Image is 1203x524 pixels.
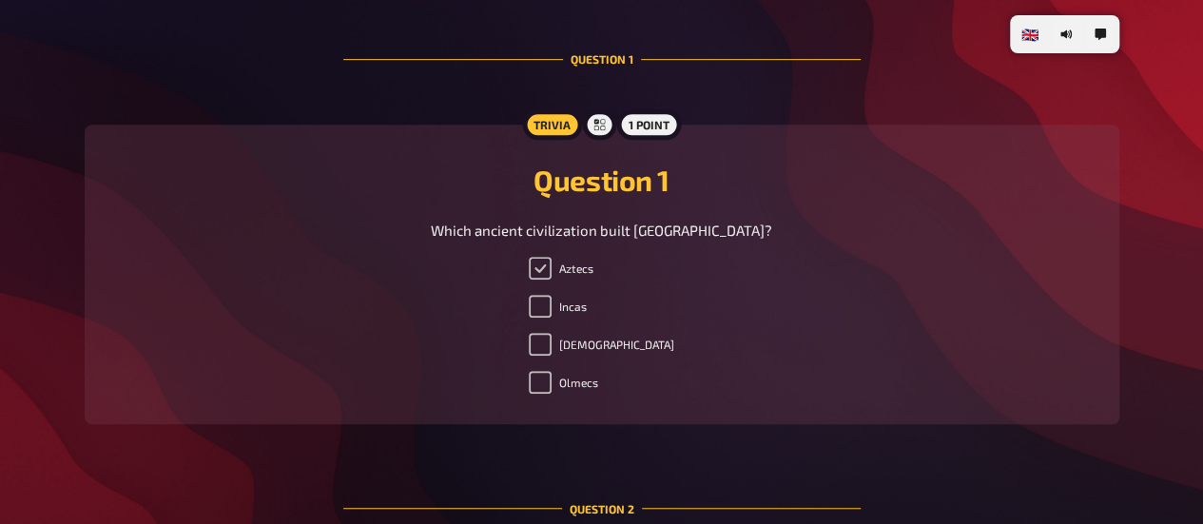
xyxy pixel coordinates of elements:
[107,163,1096,197] h2: Question 1
[343,5,861,113] div: Question 1
[431,222,772,239] span: Which ancient civilization built [GEOGRAPHIC_DATA]?
[529,295,587,318] label: Incas
[529,333,674,356] label: [DEMOGRAPHIC_DATA]
[617,109,681,140] div: 1 point
[1014,19,1047,49] li: 🇬🇧
[529,257,593,280] label: Aztecs
[522,109,582,140] div: Trivia
[529,371,598,394] label: Olmecs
